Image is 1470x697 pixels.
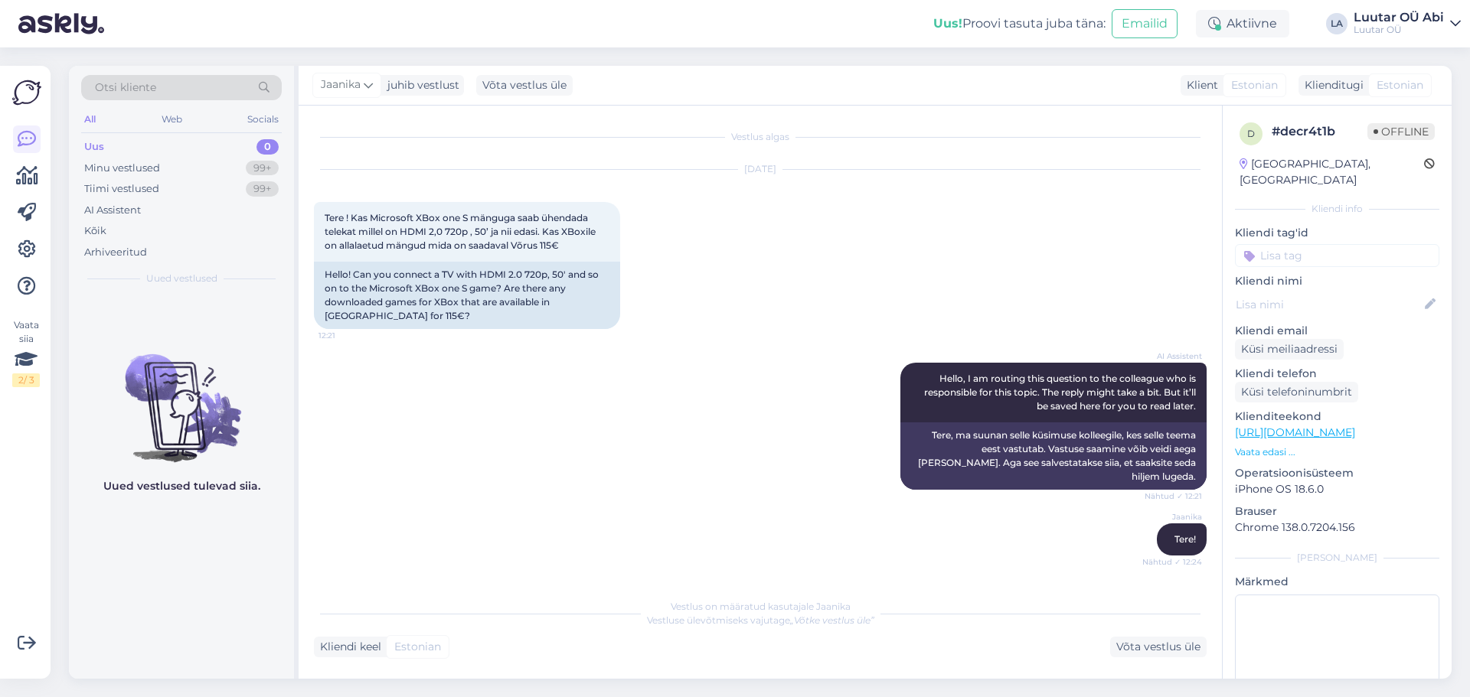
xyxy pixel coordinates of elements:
[1235,503,1439,519] p: Brauser
[84,245,147,260] div: Arhiveeritud
[1174,533,1196,545] span: Tere!
[84,223,106,239] div: Kõik
[476,75,573,96] div: Võta vestlus üle
[1235,244,1439,267] input: Lisa tag
[256,139,279,155] div: 0
[69,327,294,464] img: No chats
[1298,77,1364,93] div: Klienditugi
[1354,11,1461,36] a: Luutar OÜ AbiLuutar OÜ
[1235,445,1439,459] p: Vaata edasi ...
[1181,77,1218,93] div: Klient
[1231,77,1278,93] span: Estonian
[1354,24,1444,36] div: Luutar OÜ
[1235,273,1439,289] p: Kliendi nimi
[1196,10,1289,37] div: Aktiivne
[1235,202,1439,216] div: Kliendi info
[1235,382,1358,402] div: Küsi telefoninumbrit
[1235,481,1439,497] p: iPhone OS 18.6.0
[1235,425,1355,439] a: [URL][DOMAIN_NAME]
[1354,11,1444,24] div: Luutar OÜ Abi
[1145,350,1202,362] span: AI Assistent
[1110,637,1207,657] div: Võta vestlus üle
[1235,465,1439,481] p: Operatsioonisüsteem
[1235,551,1439,565] div: [PERSON_NAME]
[1247,128,1255,139] span: d
[933,15,1106,33] div: Proovi tasuta juba täna:
[95,80,156,96] span: Otsi kliente
[81,109,99,129] div: All
[103,478,260,494] p: Uued vestlused tulevad siia.
[246,181,279,197] div: 99+
[394,639,441,655] span: Estonian
[12,78,41,107] img: Askly Logo
[146,272,217,285] span: Uued vestlused
[1367,123,1435,140] span: Offline
[933,16,962,31] b: Uus!
[84,181,159,197] div: Tiimi vestlused
[924,373,1198,412] span: Hello, I am routing this question to the colleague who is responsible for this topic. The reply m...
[1145,511,1202,523] span: Jaanika
[1112,9,1178,38] button: Emailid
[1326,13,1347,34] div: LA
[84,161,160,176] div: Minu vestlused
[1235,323,1439,339] p: Kliendi email
[1272,122,1367,141] div: # decr4t1b
[244,109,282,129] div: Socials
[84,139,104,155] div: Uus
[647,614,874,626] span: Vestluse ülevõtmiseks vajutage
[314,162,1207,176] div: [DATE]
[1142,556,1202,568] span: Nähtud ✓ 12:24
[1235,339,1344,360] div: Küsi meiliaadressi
[314,639,381,655] div: Kliendi keel
[1145,490,1202,502] span: Nähtud ✓ 12:21
[318,330,376,341] span: 12:21
[1235,366,1439,382] p: Kliendi telefon
[12,373,40,387] div: 2 / 3
[1377,77,1423,93] span: Estonian
[1235,519,1439,536] p: Chrome 138.0.7204.156
[1235,225,1439,241] p: Kliendi tag'id
[12,318,40,387] div: Vaata siia
[1235,574,1439,590] p: Märkmed
[671,601,851,612] span: Vestlus on määratud kasutajale Jaanika
[246,161,279,176] div: 99+
[325,212,598,251] span: Tere ! Kas Microsoft XBox one S mänguga saab ühendada telekat millel on HDMI 2,0 720p , 50’ ja ni...
[1235,409,1439,425] p: Klienditeekond
[1240,156,1424,188] div: [GEOGRAPHIC_DATA], [GEOGRAPHIC_DATA]
[314,130,1207,144] div: Vestlus algas
[1236,296,1422,313] input: Lisa nimi
[84,203,141,218] div: AI Assistent
[158,109,185,129] div: Web
[314,262,620,329] div: Hello! Can you connect a TV with HDMI 2.0 720p, 50' and so on to the Microsoft XBox one S game? A...
[381,77,459,93] div: juhib vestlust
[321,77,361,93] span: Jaanika
[790,614,874,626] i: „Võtke vestlus üle”
[900,422,1207,490] div: Tere, ma suunan selle küsimuse kolleegile, kes selle teema eest vastutab. Vastuse saamine võib ve...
